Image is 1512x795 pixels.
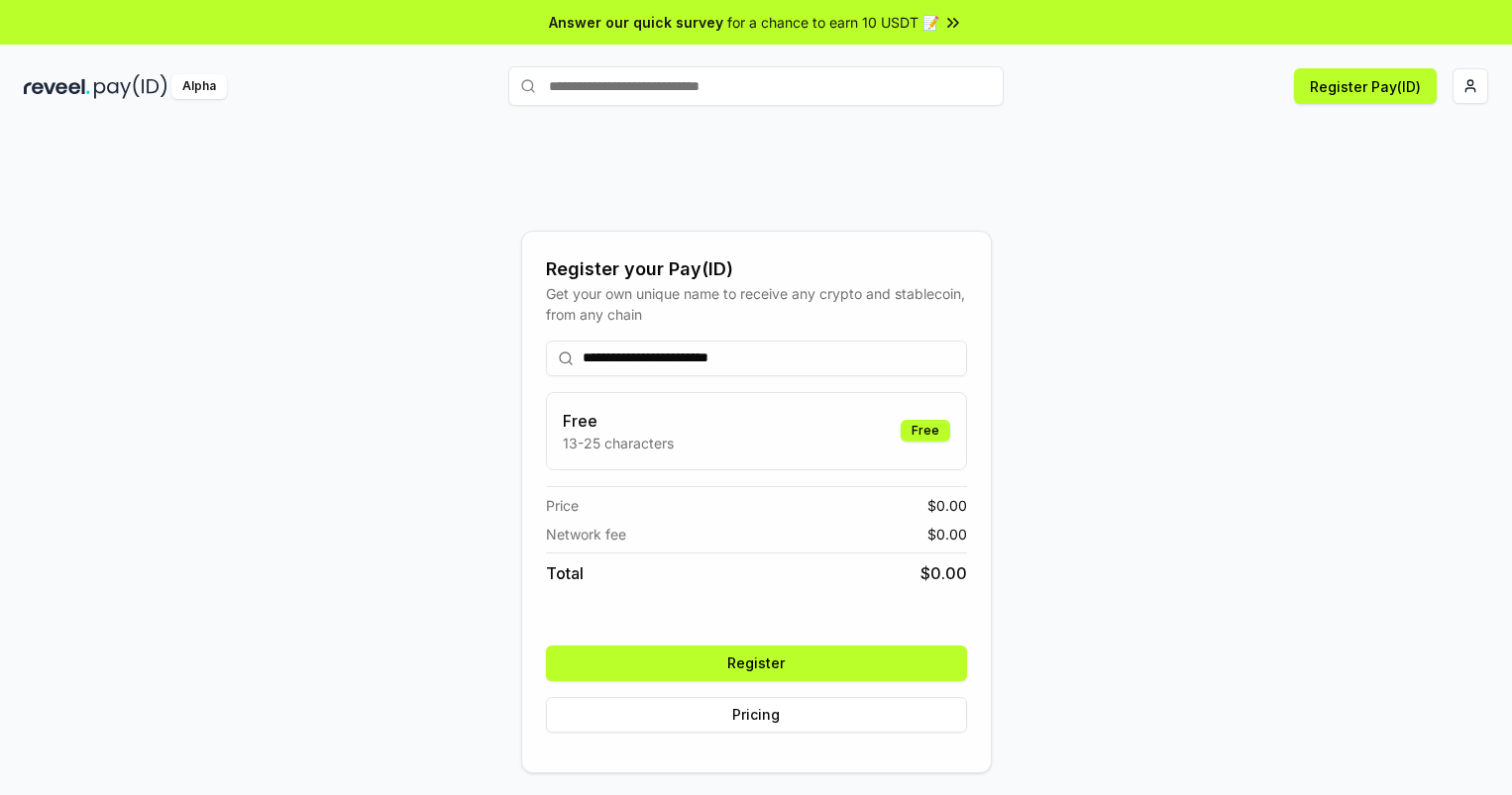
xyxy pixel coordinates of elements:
[546,495,579,516] span: Price
[727,12,939,33] span: for a chance to earn 10 USDT 📝
[546,524,626,545] span: Network fee
[563,433,674,453] p: 13-25 characters
[546,561,584,585] span: Total
[901,420,950,442] div: Free
[549,12,723,33] span: Answer our quick survey
[24,74,90,99] img: reveel_dark
[546,646,967,681] button: Register
[546,255,967,283] div: Register your Pay(ID)
[920,561,967,585] span: $ 0.00
[927,524,967,545] span: $ 0.00
[563,409,674,433] h3: Free
[171,74,227,99] div: Alpha
[546,283,967,325] div: Get your own unique name to receive any crypto and stablecoin, from any chain
[94,74,167,99] img: pay_id
[927,495,967,516] span: $ 0.00
[546,697,967,733] button: Pricing
[1294,68,1437,104] button: Register Pay(ID)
